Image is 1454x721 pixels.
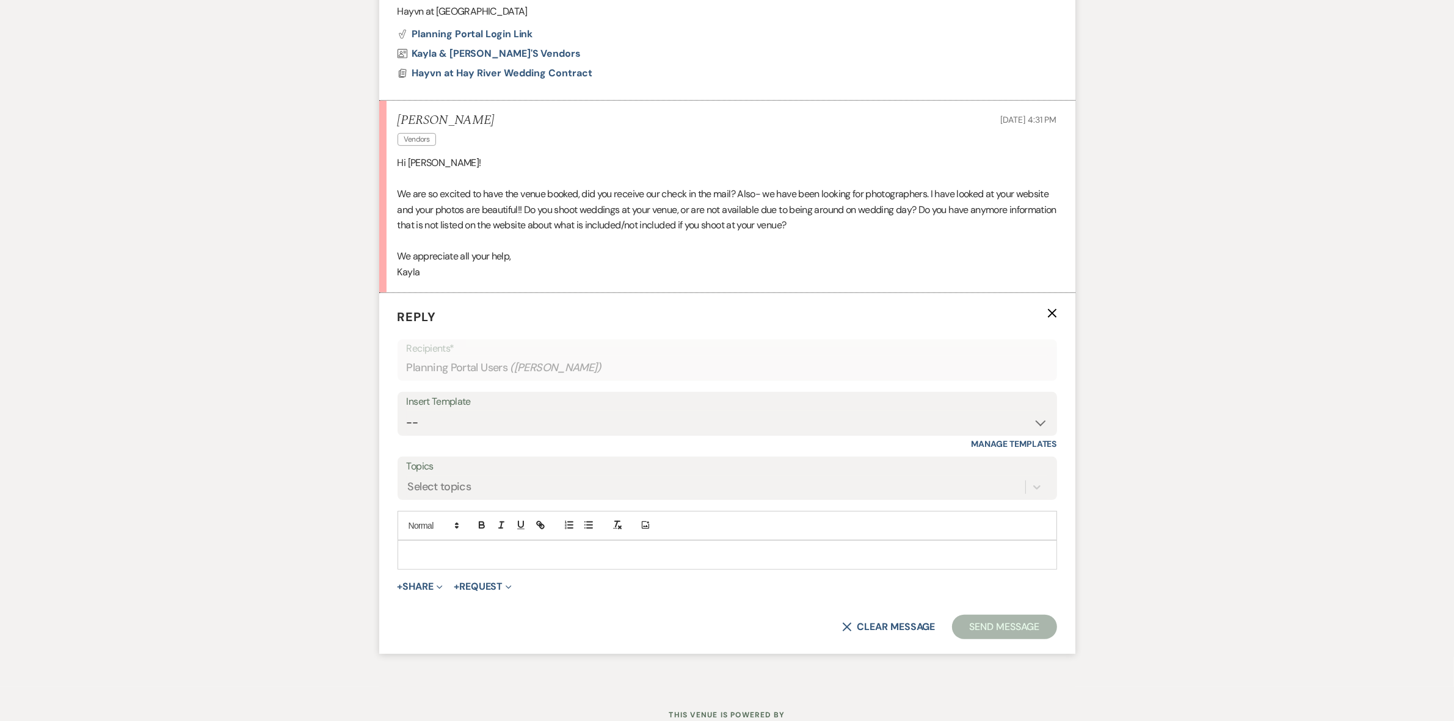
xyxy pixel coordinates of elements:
[510,360,602,376] span: ( [PERSON_NAME] )
[398,133,437,146] span: Vendors
[407,458,1048,476] label: Topics
[412,47,581,60] span: Kayla & [PERSON_NAME]'s Vendors
[412,67,593,79] span: Hayvn at Hay River Wedding Contract
[412,27,533,40] span: Planning Portal Login Link
[398,186,1057,233] p: We are so excited to have the venue booked, did you receive our check in the mail? Also- we have ...
[952,615,1056,639] button: Send Message
[398,264,1057,280] p: Kayla
[398,29,533,39] button: Planning Portal Login Link
[398,49,581,59] a: Kayla & [PERSON_NAME]'s Vendors
[398,155,1057,171] p: Hi [PERSON_NAME]!
[1000,114,1056,125] span: [DATE] 4:31 PM
[407,341,1048,357] p: Recipients*
[407,356,1048,380] div: Planning Portal Users
[398,248,1057,264] p: We appreciate all your help,
[454,582,512,592] button: Request
[407,393,1048,411] div: Insert Template
[842,622,935,632] button: Clear message
[398,582,443,592] button: Share
[398,113,495,128] h5: [PERSON_NAME]
[412,66,596,81] button: Hayvn at Hay River Wedding Contract
[398,582,403,592] span: +
[972,438,1057,449] a: Manage Templates
[398,4,1057,20] p: Hayvn at [GEOGRAPHIC_DATA]
[408,479,471,495] div: Select topics
[398,309,437,325] span: Reply
[454,582,459,592] span: +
